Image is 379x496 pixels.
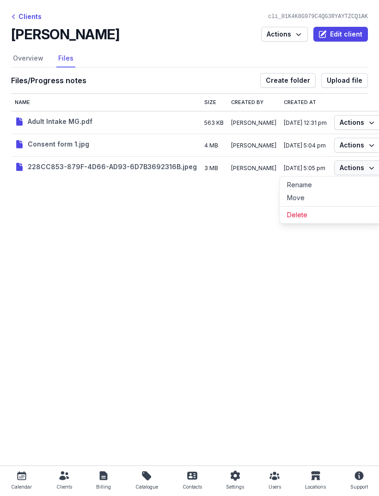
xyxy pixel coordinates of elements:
span: [PERSON_NAME] [231,165,276,171]
span: Actions [340,117,375,128]
span: [DATE] 12:31 pm [284,119,327,126]
div: Support [350,481,368,492]
th: Created at [280,94,330,111]
th: Size [201,94,227,111]
button: Upload file [321,73,368,88]
span: [PERSON_NAME] [231,119,276,126]
button: Adult Intake MG.pdf [15,116,92,127]
div: Locations [305,481,326,492]
span: [PERSON_NAME] [231,142,276,149]
h2: [PERSON_NAME] [11,26,119,43]
div: Contacts [183,481,202,492]
div: Catalogue [135,481,158,492]
div: Clients [11,11,42,22]
span: Actions [340,140,375,151]
span: Edit client [319,29,362,40]
span: Adult Intake MG.pdf [28,116,92,127]
div: Calendar [11,481,32,492]
button: Actions [261,27,308,42]
a: Overview [11,50,45,67]
button: Create folder [260,73,316,88]
div: Settings [226,481,244,492]
span: 563 KB [204,119,224,126]
div: Users [269,481,281,492]
span: Create folder [266,75,310,86]
div: cli_01K4K8G979C4QG3RYAYTZCQ1AK [264,13,372,20]
span: [DATE] 5:05 pm [284,165,325,171]
nav: Tabs [11,50,368,67]
span: 228CC853-879F-4D66-AD93-6D7B3692316B.jpeg [28,161,197,172]
th: Created by [227,94,280,111]
a: Files [56,50,75,67]
button: 228CC853-879F-4D66-AD93-6D7B3692316B.jpeg [15,161,197,172]
span: Actions [267,29,302,40]
span: Actions [340,162,375,173]
span: Upload file [327,75,362,86]
th: Name [11,94,201,111]
div: Billing [96,481,111,492]
span: [DATE] 5:04 pm [284,142,326,149]
div: Clients [56,481,72,492]
span: / [28,76,31,85]
span: 3 MB [204,165,218,171]
span: Consent form 1.jpg [28,139,89,150]
span: Progress notes [31,76,86,85]
span: 4 MB [204,142,218,149]
button: Edit client [313,27,368,42]
button: Consent form 1.jpg [15,139,89,150]
span: Files [11,76,28,85]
